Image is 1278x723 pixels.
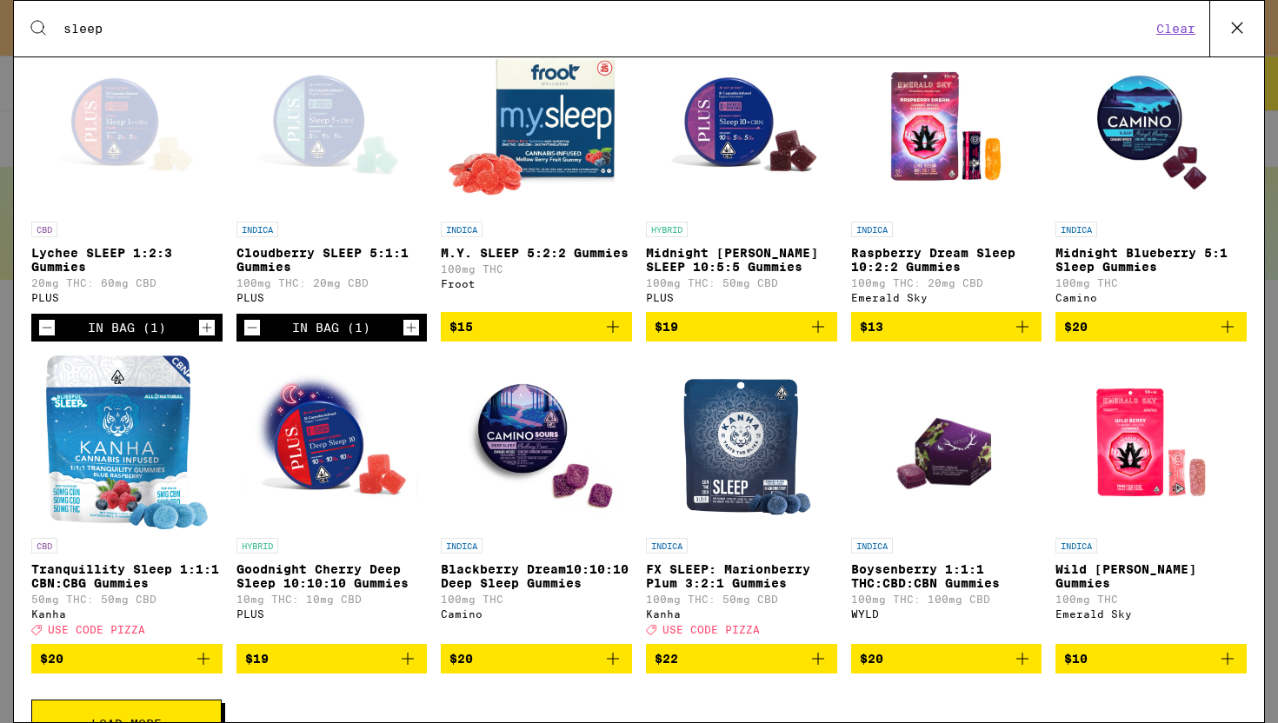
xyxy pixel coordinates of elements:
p: HYBRID [646,222,688,237]
input: Search for products & categories [63,21,1151,36]
p: 50mg THC: 50mg CBD [31,594,223,605]
p: Tranquillity Sleep 1:1:1 CBN:CBG Gummies [31,562,223,590]
p: 100mg THC: 20mg CBD [236,277,428,289]
span: $19 [245,652,269,666]
img: PLUS - Midnight Berry SLEEP 10:5:5 Gummies [655,39,829,213]
div: Camino [441,608,632,620]
p: 100mg THC [441,594,632,605]
a: Open page for Wild Berry Gummies from Emerald Sky [1055,355,1247,644]
p: Midnight [PERSON_NAME] SLEEP 10:5:5 Gummies [646,246,837,274]
a: Open page for Boysenberry 1:1:1 THC:CBD:CBN Gummies from WYLD [851,355,1042,644]
p: 20mg THC: 60mg CBD [31,277,223,289]
span: USE CODE PIZZA [48,624,145,635]
p: INDICA [851,222,893,237]
img: Camino - Blackberry Dream10:10:10 Deep Sleep Gummies [449,355,623,529]
p: HYBRID [236,538,278,554]
p: CBD [31,222,57,237]
img: Kanha - FX SLEEP: Marionberry Plum 3:2:1 Gummies [669,355,815,529]
div: Froot [441,278,632,289]
div: Emerald Sky [1055,608,1247,620]
p: 100mg THC: 100mg CBD [851,594,1042,605]
p: 100mg THC [1055,277,1247,289]
a: Open page for Blackberry Dream10:10:10 Deep Sleep Gummies from Camino [441,355,632,644]
button: Increment [198,319,216,336]
p: INDICA [646,538,688,554]
span: $20 [449,652,473,666]
p: INDICA [851,538,893,554]
p: INDICA [441,222,483,237]
p: INDICA [441,538,483,554]
span: $20 [1064,320,1088,334]
div: PLUS [31,292,223,303]
a: Open page for Goodnight Cherry Deep Sleep 10:10:10 Gummies from PLUS [236,355,428,644]
button: Add to bag [236,644,428,673]
img: Kanha - Tranquillity Sleep 1:1:1 CBN:CBG Gummies [46,355,208,529]
div: In Bag (1) [88,321,166,335]
p: 100mg THC [1055,594,1247,605]
a: Open page for Midnight Blueberry 5:1 Sleep Gummies from Camino [1055,39,1247,312]
a: Open page for Midnight Berry SLEEP 10:5:5 Gummies from PLUS [646,39,837,312]
button: Add to bag [1055,312,1247,342]
button: Decrement [243,319,261,336]
div: In Bag (1) [292,321,370,335]
p: FX SLEEP: Marionberry Plum 3:2:1 Gummies [646,562,837,590]
div: Kanha [646,608,837,620]
p: 100mg THC: 50mg CBD [646,277,837,289]
p: INDICA [236,222,278,237]
p: M.Y. SLEEP 5:2:2 Gummies [441,246,632,260]
a: Open page for FX SLEEP: Marionberry Plum 3:2:1 Gummies from Kanha [646,355,837,644]
a: Open page for Lychee SLEEP 1:2:3 Gummies from PLUS [31,39,223,314]
p: Lychee SLEEP 1:2:3 Gummies [31,246,223,274]
p: Boysenberry 1:1:1 THC:CBD:CBN Gummies [851,562,1042,590]
p: 100mg THC [441,263,632,275]
span: $20 [860,652,883,666]
p: Cloudberry SLEEP 5:1:1 Gummies [236,246,428,274]
a: Open page for Raspberry Dream Sleep 10:2:2 Gummies from Emerald Sky [851,39,1042,312]
a: Open page for M.Y. SLEEP 5:2:2 Gummies from Froot [441,39,632,312]
button: Add to bag [646,644,837,673]
span: Help [40,12,76,28]
p: CBD [31,538,57,554]
button: Add to bag [1055,644,1247,673]
div: PLUS [236,292,428,303]
div: WYLD [851,608,1042,620]
span: $10 [1064,652,1088,666]
img: WYLD - Boysenberry 1:1:1 THC:CBD:CBN Gummies [884,355,1008,529]
button: Add to bag [646,312,837,342]
img: Emerald Sky - Raspberry Dream Sleep 10:2:2 Gummies [859,39,1033,213]
p: 100mg THC: 20mg CBD [851,277,1042,289]
div: Emerald Sky [851,292,1042,303]
button: Add to bag [851,644,1042,673]
p: INDICA [1055,222,1097,237]
p: Blackberry Dream10:10:10 Deep Sleep Gummies [441,562,632,590]
span: $15 [449,320,473,334]
img: Froot - M.Y. SLEEP 5:2:2 Gummies [444,39,629,213]
button: Increment [403,319,420,336]
a: Open page for Tranquillity Sleep 1:1:1 CBN:CBG Gummies from Kanha [31,355,223,644]
img: PLUS - Goodnight Cherry Deep Sleep 10:10:10 Gummies [244,355,418,529]
span: $19 [655,320,678,334]
span: $22 [655,652,678,666]
p: 100mg THC: 50mg CBD [646,594,837,605]
div: Kanha [31,608,223,620]
button: Add to bag [441,644,632,673]
button: Redirect to URL [1,1,949,126]
p: 10mg THC: 10mg CBD [236,594,428,605]
p: Wild [PERSON_NAME] Gummies [1055,562,1247,590]
img: Emerald Sky - Wild Berry Gummies [1064,355,1238,529]
p: Goodnight Cherry Deep Sleep 10:10:10 Gummies [236,562,428,590]
p: Raspberry Dream Sleep 10:2:2 Gummies [851,246,1042,274]
button: Add to bag [441,312,632,342]
a: Open page for Cloudberry SLEEP 5:1:1 Gummies from PLUS [236,39,428,314]
div: PLUS [646,292,837,303]
div: Camino [1055,292,1247,303]
button: Clear [1151,21,1201,36]
button: Add to bag [31,644,223,673]
div: PLUS [236,608,428,620]
p: Midnight Blueberry 5:1 Sleep Gummies [1055,246,1247,274]
button: Add to bag [851,312,1042,342]
span: USE CODE PIZZA [662,624,760,635]
span: $13 [860,320,883,334]
span: $20 [40,652,63,666]
img: Camino - Midnight Blueberry 5:1 Sleep Gummies [1064,39,1238,213]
